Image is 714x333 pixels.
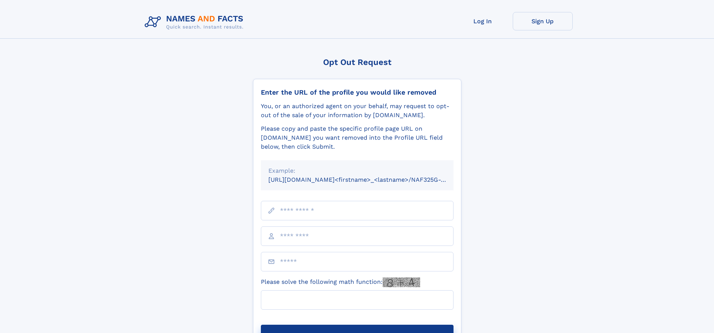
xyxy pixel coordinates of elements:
[513,12,573,30] a: Sign Up
[261,102,454,120] div: You, or an authorized agent on your behalf, may request to opt-out of the sale of your informatio...
[253,57,461,67] div: Opt Out Request
[261,277,420,287] label: Please solve the following math function:
[453,12,513,30] a: Log In
[142,12,250,32] img: Logo Names and Facts
[261,124,454,151] div: Please copy and paste the specific profile page URL on [DOMAIN_NAME] you want removed into the Pr...
[268,176,468,183] small: [URL][DOMAIN_NAME]<firstname>_<lastname>/NAF325G-xxxxxxxx
[261,88,454,96] div: Enter the URL of the profile you would like removed
[268,166,446,175] div: Example:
